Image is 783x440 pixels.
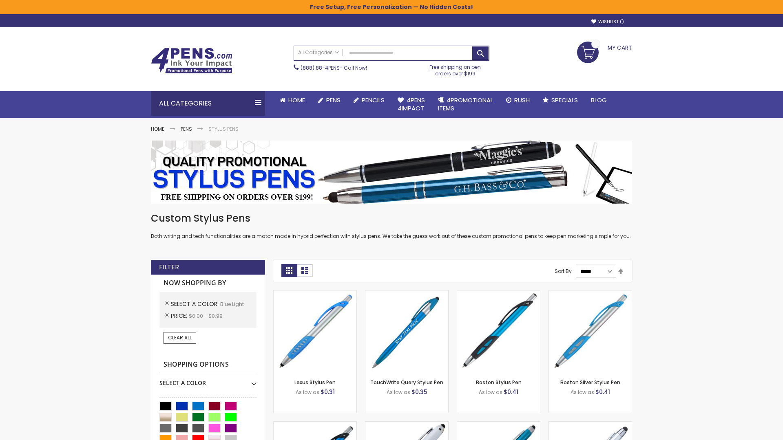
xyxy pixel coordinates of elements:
[549,421,632,428] a: Silver Cool Grip Stylus Pen-Blue - Light
[159,275,257,292] strong: Now Shopping by
[168,334,192,341] span: Clear All
[571,389,594,396] span: As low as
[151,91,265,116] div: All Categories
[274,290,356,297] a: Lexus Stylus Pen-Blue - Light
[151,212,632,225] h1: Custom Stylus Pens
[591,19,624,25] a: Wishlist
[431,91,500,118] a: 4PROMOTIONALITEMS
[365,421,448,428] a: Kimberly Logo Stylus Pens-LT-Blue
[555,268,572,275] label: Sort By
[274,421,356,428] a: Lexus Metallic Stylus Pen-Blue - Light
[387,389,410,396] span: As low as
[159,263,179,272] strong: Filter
[294,46,343,59] a: All Categories
[479,389,502,396] span: As low as
[301,64,340,71] a: (888) 88-4PENS
[365,290,448,373] img: TouchWrite Query Stylus Pen-Blue Light
[457,421,540,428] a: Lory Metallic Stylus Pen-Blue - Light
[595,388,610,396] span: $0.41
[370,379,443,386] a: TouchWrite Query Stylus Pen
[151,212,632,240] div: Both writing and tech functionalities are a match made in hybrid perfection with stylus pens. We ...
[536,91,584,109] a: Specials
[584,91,613,109] a: Blog
[398,96,425,112] span: 4Pens 4impact
[504,388,518,396] span: $0.41
[312,91,347,109] a: Pens
[326,96,341,104] span: Pens
[560,379,620,386] a: Boston Silver Stylus Pen
[514,96,530,104] span: Rush
[294,379,336,386] a: Lexus Stylus Pen
[421,61,490,77] div: Free shipping on pen orders over $199
[411,388,427,396] span: $0.35
[591,96,607,104] span: Blog
[549,290,632,297] a: Boston Silver Stylus Pen-Blue - Light
[457,290,540,297] a: Boston Stylus Pen-Blue - Light
[362,96,385,104] span: Pencils
[273,91,312,109] a: Home
[391,91,431,118] a: 4Pens4impact
[171,312,189,320] span: Price
[549,290,632,373] img: Boston Silver Stylus Pen-Blue - Light
[500,91,536,109] a: Rush
[347,91,391,109] a: Pencils
[220,301,244,308] span: Blue Light
[189,312,223,319] span: $0.00 - $0.99
[171,300,220,308] span: Select A Color
[457,290,540,373] img: Boston Stylus Pen-Blue - Light
[151,141,632,204] img: Stylus Pens
[298,49,339,56] span: All Categories
[476,379,522,386] a: Boston Stylus Pen
[296,389,319,396] span: As low as
[181,125,192,132] a: Pens
[438,96,493,112] span: 4PROMOTIONAL ITEMS
[551,96,578,104] span: Specials
[274,290,356,373] img: Lexus Stylus Pen-Blue - Light
[321,388,335,396] span: $0.31
[159,356,257,374] strong: Shopping Options
[159,373,257,387] div: Select A Color
[208,125,239,132] strong: Stylus Pens
[151,48,232,74] img: 4Pens Custom Pens and Promotional Products
[281,264,297,277] strong: Grid
[301,64,367,71] span: - Call Now!
[151,125,164,132] a: Home
[164,332,196,343] a: Clear All
[288,96,305,104] span: Home
[365,290,448,297] a: TouchWrite Query Stylus Pen-Blue Light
